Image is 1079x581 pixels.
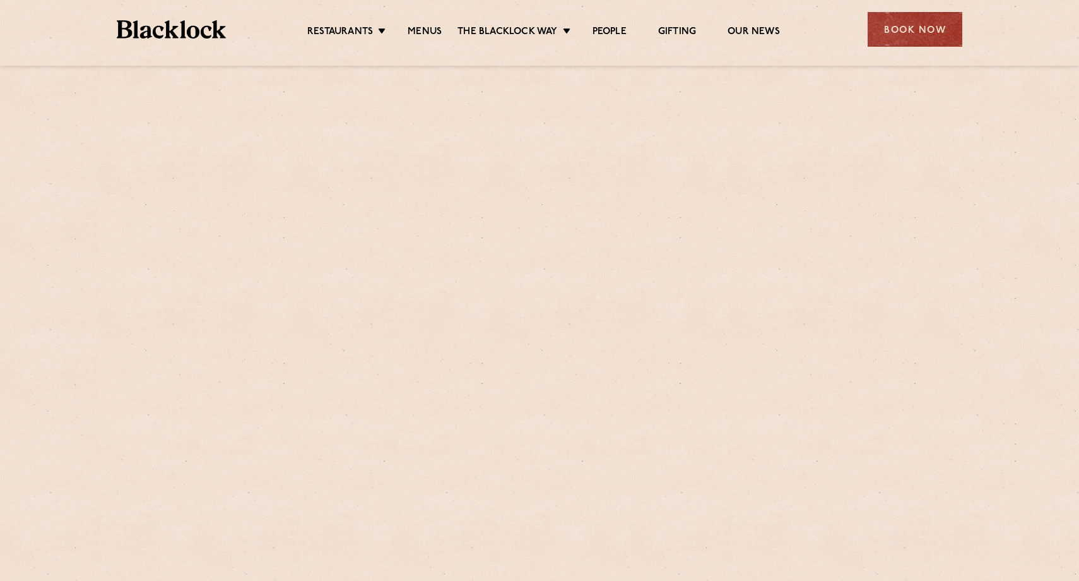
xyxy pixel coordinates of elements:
a: Restaurants [307,26,373,40]
a: Our News [728,26,780,40]
a: The Blacklock Way [457,26,557,40]
a: People [593,26,627,40]
a: Menus [408,26,442,40]
img: BL_Textured_Logo-footer-cropped.svg [117,20,226,39]
div: Book Now [868,12,962,47]
a: Gifting [658,26,696,40]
